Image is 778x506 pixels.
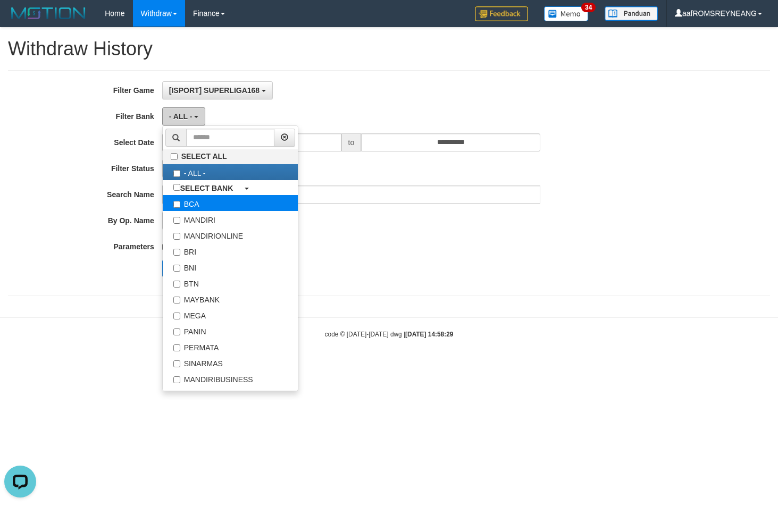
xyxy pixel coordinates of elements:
[163,275,298,291] label: BTN
[163,243,298,259] label: BRI
[173,297,180,303] input: MAYBANK
[162,107,205,125] button: - ALL -
[173,217,180,224] input: MANDIRI
[180,184,233,192] b: SELECT BANK
[169,86,260,95] span: [ISPORT] SUPERLIGA168
[173,344,180,351] input: PERMATA
[605,6,658,21] img: panduan.png
[171,153,178,160] input: SELECT ALL
[163,259,298,275] label: BNI
[163,195,298,211] label: BCA
[325,331,454,338] small: code © [DATE]-[DATE] dwg |
[173,376,180,383] input: MANDIRIBUSINESS
[173,328,180,335] input: PANIN
[173,201,180,208] input: BCA
[581,3,596,12] span: 34
[163,164,298,180] label: - ALL -
[169,112,193,121] span: - ALL -
[8,38,770,60] h1: Withdraw History
[4,4,36,36] button: Open LiveChat chat widget
[163,339,298,355] label: PERMATA
[173,233,180,240] input: MANDIRIONLINE
[163,227,298,243] label: MANDIRIONLINE
[162,81,273,99] button: [ISPORT] SUPERLIGA168
[163,291,298,307] label: MAYBANK
[173,281,180,288] input: BTN
[544,6,589,21] img: Button%20Memo.svg
[173,249,180,256] input: BRI
[173,360,180,367] input: SINARMAS
[163,386,298,402] label: OVO
[163,307,298,323] label: MEGA
[173,265,180,272] input: BNI
[173,170,180,177] input: - ALL -
[163,370,298,386] label: MANDIRIBUSINESS
[163,355,298,370] label: SINARMAS
[173,313,180,319] input: MEGA
[341,133,362,151] span: to
[163,323,298,339] label: PANIN
[173,184,180,191] input: SELECT BANK
[163,149,298,164] label: SELECT ALL
[163,211,298,227] label: MANDIRI
[405,331,453,338] strong: [DATE] 14:58:29
[163,180,298,195] a: SELECT BANK
[475,6,528,21] img: Feedback.jpg
[8,5,89,21] img: MOTION_logo.png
